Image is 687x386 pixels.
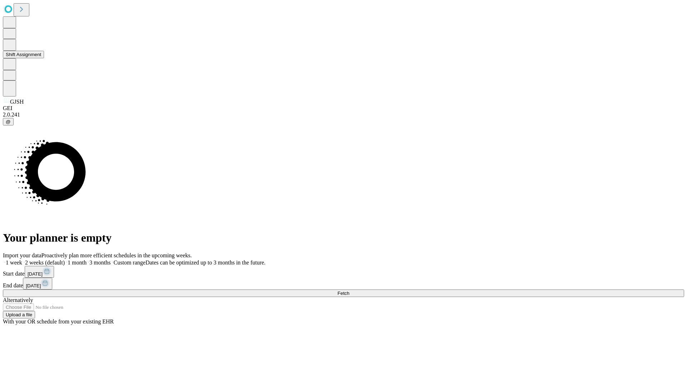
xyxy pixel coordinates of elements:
[3,118,14,125] button: @
[28,271,43,277] span: [DATE]
[23,278,52,289] button: [DATE]
[3,51,44,58] button: Shift Assignment
[146,259,265,266] span: Dates can be optimized up to 3 months in the future.
[42,252,192,258] span: Proactively plan more efficient schedules in the upcoming weeks.
[3,266,684,278] div: Start date
[68,259,87,266] span: 1 month
[6,119,11,124] span: @
[6,259,22,266] span: 1 week
[3,278,684,289] div: End date
[25,259,65,266] span: 2 weeks (default)
[26,283,41,288] span: [DATE]
[10,99,24,105] span: GJSH
[3,112,684,118] div: 2.0.241
[337,291,349,296] span: Fetch
[3,252,42,258] span: Import your data
[3,231,684,244] h1: Your planner is empty
[3,105,684,112] div: GEI
[3,318,114,325] span: With your OR schedule from your existing EHR
[3,297,33,303] span: Alternatively
[25,266,54,278] button: [DATE]
[3,289,684,297] button: Fetch
[113,259,145,266] span: Custom range
[3,311,35,318] button: Upload a file
[89,259,111,266] span: 3 months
